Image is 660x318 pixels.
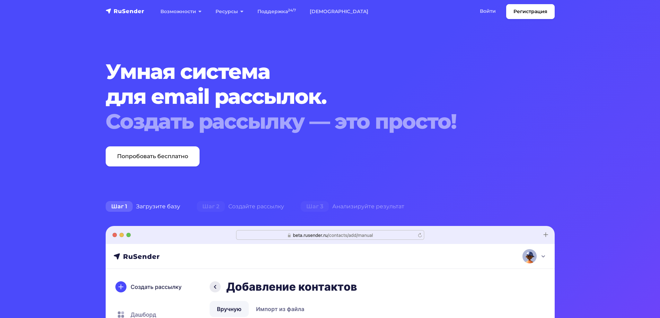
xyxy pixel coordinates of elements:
[473,4,503,18] a: Войти
[303,4,375,19] a: [DEMOGRAPHIC_DATA]
[197,201,225,212] span: Шаг 2
[188,200,292,213] div: Создайте рассылку
[106,8,144,15] img: RuSender
[106,109,517,134] div: Создать рассылку — это просто!
[506,4,555,19] a: Регистрация
[288,8,296,12] sup: 24/7
[153,4,209,19] a: Возможности
[250,4,303,19] a: Поддержка24/7
[106,59,517,134] h1: Умная система для email рассылок.
[97,200,188,213] div: Загрузите базу
[292,200,413,213] div: Анализируйте результат
[106,146,200,166] a: Попробовать бесплатно
[209,4,250,19] a: Ресурсы
[106,201,133,212] span: Шаг 1
[301,201,329,212] span: Шаг 3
